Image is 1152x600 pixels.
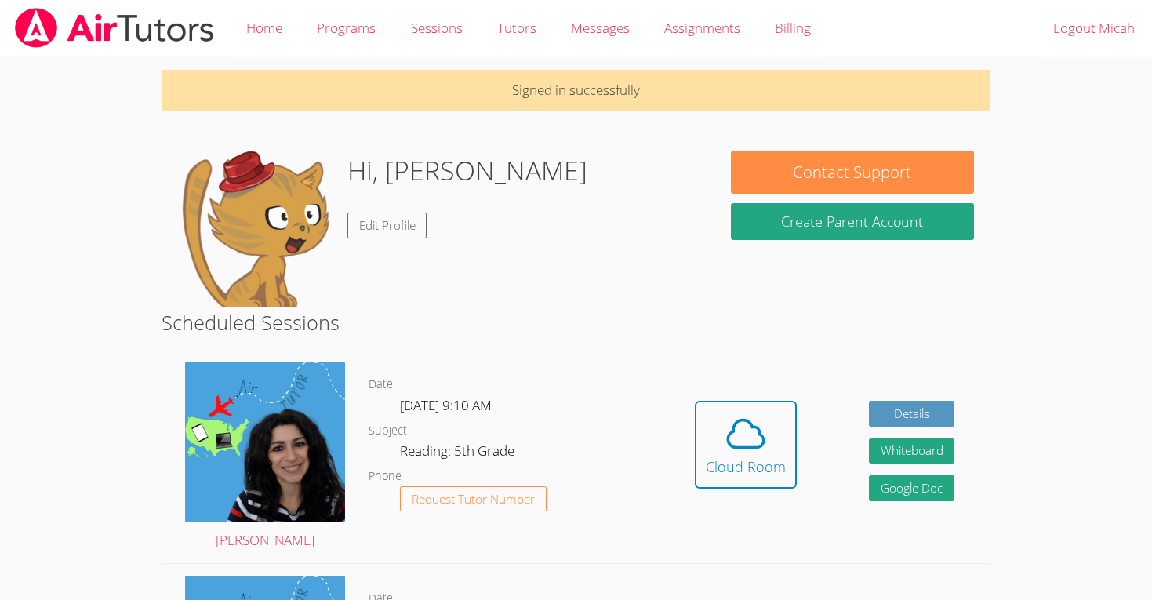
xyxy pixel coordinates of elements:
[185,362,345,551] a: [PERSON_NAME]
[369,467,402,486] dt: Phone
[162,70,991,111] p: Signed in successfully
[369,375,393,395] dt: Date
[400,486,547,512] button: Request Tutor Number
[369,421,407,441] dt: Subject
[869,475,955,501] a: Google Doc
[706,456,786,478] div: Cloud Room
[162,307,991,337] h2: Scheduled Sessions
[347,213,427,238] a: Edit Profile
[869,401,955,427] a: Details
[400,396,492,414] span: [DATE] 9:10 AM
[571,19,630,37] span: Messages
[13,8,216,48] img: airtutors_banner-c4298cdbf04f3fff15de1276eac7730deb9818008684d7c2e4769d2f7ddbe033.png
[412,493,535,505] span: Request Tutor Number
[731,151,974,194] button: Contact Support
[869,438,955,464] button: Whiteboard
[185,362,345,522] img: air%20tutor%20avatar.png
[695,401,797,489] button: Cloud Room
[731,203,974,240] button: Create Parent Account
[400,440,518,467] dd: Reading: 5th Grade
[347,151,587,191] h1: Hi, [PERSON_NAME]
[178,151,335,307] img: default.png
